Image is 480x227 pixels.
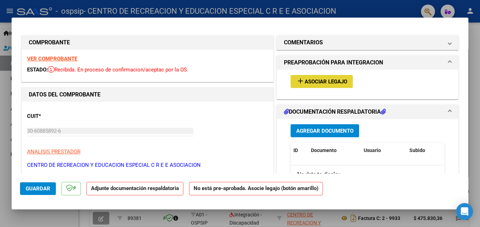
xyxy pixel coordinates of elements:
mat-expansion-panel-header: DOCUMENTACIÓN RESPALDATORIA [277,105,458,119]
span: ID [293,147,298,153]
span: ESTADO: [27,67,48,73]
datatable-header-cell: Acción [442,143,477,158]
strong: DATOS DEL COMPROBANTE [29,91,100,98]
p: CUIT [27,112,99,120]
strong: Adjunte documentación respaldatoria [91,185,179,191]
mat-expansion-panel-header: COMENTARIOS [277,36,458,50]
strong: No está pre-aprobada. Asocie legajo (botón amarillo) [189,182,323,196]
h1: DOCUMENTACIÓN RESPALDATORIA [284,108,386,116]
span: Recibida. En proceso de confirmacion/aceptac por la OS. [48,67,188,73]
datatable-header-cell: Documento [308,143,361,158]
span: Documento [311,147,337,153]
button: Guardar [20,182,56,195]
span: Usuario [364,147,381,153]
strong: COMPROBANTE [29,39,70,46]
h1: COMENTARIOS [284,38,323,47]
span: ANALISIS PRESTADOR [27,149,80,155]
p: CENTRO DE RECREACION Y EDUCACION ESPECIAL C R E E ASOCIACION [27,161,268,169]
mat-expansion-panel-header: PREAPROBACIÓN PARA INTEGRACION [277,56,458,70]
div: No data to display [291,165,442,183]
span: Guardar [26,185,50,192]
span: Asociar Legajo [305,78,347,85]
button: Agregar Documento [291,124,359,137]
span: Subido [409,147,425,153]
div: PREAPROBACIÓN PARA INTEGRACION [277,70,458,99]
button: Asociar Legajo [291,75,353,88]
mat-icon: add [296,77,305,85]
a: VER COMPROBANTE [27,56,77,62]
datatable-header-cell: Subido [407,143,442,158]
datatable-header-cell: Usuario [361,143,407,158]
span: Agregar Documento [296,128,353,134]
div: Open Intercom Messenger [456,203,473,220]
datatable-header-cell: ID [291,143,308,158]
h1: PREAPROBACIÓN PARA INTEGRACION [284,58,383,67]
